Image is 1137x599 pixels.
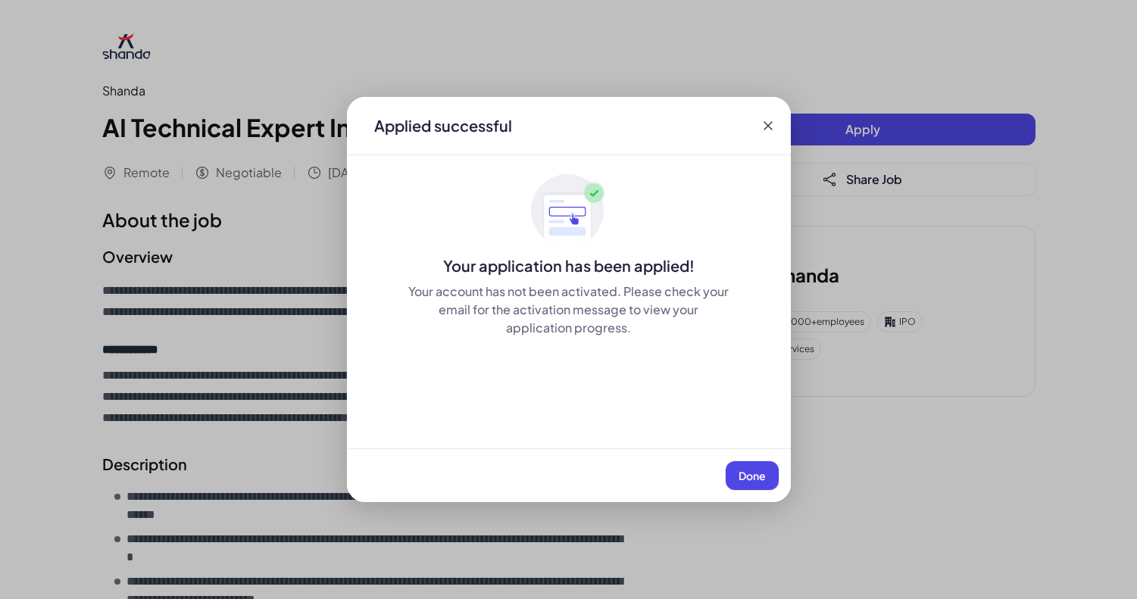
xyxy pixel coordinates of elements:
button: Done [726,461,779,490]
div: Your account has not been activated. Please check your email for the activation message to view y... [408,282,730,337]
div: Applied successful [374,115,512,136]
span: Done [739,469,766,482]
img: ApplyedMaskGroup3.svg [531,173,607,249]
div: Your application has been applied! [347,255,791,276]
